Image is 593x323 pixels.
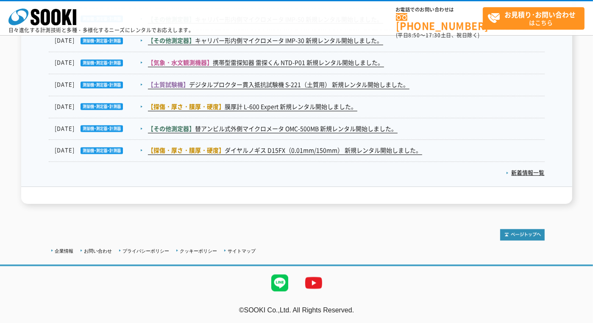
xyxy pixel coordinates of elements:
a: 【その他測定器】キャリパー形内側マイクロメータ IMP-30 新規レンタル開始しました。 [148,36,383,45]
img: 測量機・測定器・計測器 [75,103,123,110]
img: トップページへ [500,229,545,241]
a: [PHONE_NUMBER] [396,13,483,31]
img: 測量機・測定器・計測器 [75,38,123,45]
dt: [DATE] [55,125,147,134]
img: YouTube [297,266,331,300]
img: 測量機・測定器・計測器 [75,148,123,154]
span: 【気象・水文観測機器】 [148,58,213,67]
a: クッキーポリシー [180,249,217,254]
span: お電話でのお問い合わせは [396,7,483,12]
span: 【土質試験機】 [148,81,189,89]
img: LINE [263,266,297,300]
a: 企業情報 [55,249,74,254]
a: 【土質試験機】デジタルプロクター貫入抵抗試験機 S-221（土質用） 新規レンタル開始しました。 [148,81,409,89]
span: 【探傷・厚さ・膜厚・硬度】 [148,146,225,155]
a: テストMail [560,315,593,323]
dt: [DATE] [55,36,147,45]
span: 【その他測定器】 [148,36,195,45]
span: 8:50 [409,31,420,39]
span: (平日 ～ 土日、祝日除く) [396,31,480,39]
dt: [DATE] [55,58,147,67]
dt: [DATE] [55,103,147,111]
a: 【探傷・厚さ・膜厚・硬度】ダイヤルノギス D15FX（0.01mm/150mm） 新規レンタル開始しました。 [148,146,422,155]
a: サイトマップ [228,249,256,254]
img: 測量機・測定器・計測器 [75,60,123,67]
img: 測量機・測定器・計測器 [75,82,123,89]
p: 日々進化する計測技術と多種・多様化するニーズにレンタルでお応えします。 [8,28,194,33]
img: 測量機・測定器・計測器 [75,125,123,132]
span: 【その他測定器】 [148,125,195,133]
a: 【気象・水文観測機器】携帯型雷探知器 雷探くん NTD-P01 新規レンタル開始しました。 [148,58,384,67]
a: お問い合わせ [84,249,112,254]
a: 【その他測定器】替アンビル式外側マイクロメータ OMC-500MB 新規レンタル開始しました。 [148,125,398,134]
strong: お見積り･お問い合わせ [505,9,576,19]
a: 【探傷・厚さ・膜厚・硬度】膜厚計 L-600 Expert 新規レンタル開始しました。 [148,103,357,111]
a: プライバシーポリシー [123,249,170,254]
dt: [DATE] [55,146,147,155]
span: 17:30 [426,31,441,39]
span: 【探傷・厚さ・膜厚・硬度】 [148,103,225,111]
span: はこちら [487,8,584,29]
dt: [DATE] [55,81,147,89]
a: 新着情報一覧 [506,169,545,177]
a: お見積り･お問い合わせはこちら [483,7,585,30]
